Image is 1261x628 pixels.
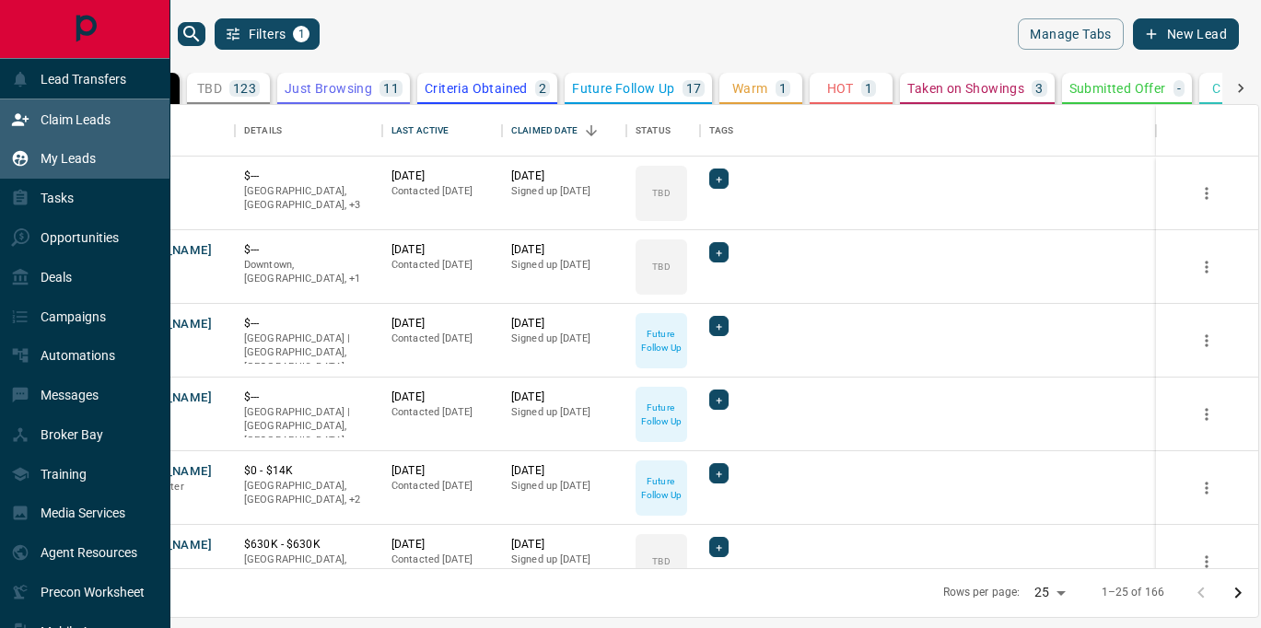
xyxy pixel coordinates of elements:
[511,184,617,199] p: Signed up [DATE]
[244,331,373,375] p: [GEOGRAPHIC_DATA] | [GEOGRAPHIC_DATA], [GEOGRAPHIC_DATA]
[709,242,729,262] div: +
[716,538,722,556] span: +
[391,405,493,420] p: Contacted [DATE]
[1220,575,1256,611] button: Go to next page
[391,390,493,405] p: [DATE]
[1193,474,1220,502] button: more
[391,331,493,346] p: Contacted [DATE]
[511,105,578,157] div: Claimed Date
[652,186,670,200] p: TBD
[383,82,399,95] p: 11
[244,537,373,552] p: $630K - $630K
[709,463,729,483] div: +
[709,105,734,157] div: Tags
[943,585,1021,600] p: Rows per page:
[1212,82,1246,95] p: Client
[391,242,493,258] p: [DATE]
[382,105,502,157] div: Last Active
[827,82,854,95] p: HOT
[1193,253,1220,281] button: more
[244,184,373,213] p: North York, Midtown | Central, Toronto
[1193,401,1220,428] button: more
[716,169,722,188] span: +
[106,105,235,157] div: Name
[391,479,493,494] p: Contacted [DATE]
[244,463,373,479] p: $0 - $14K
[1018,18,1123,50] button: Manage Tabs
[511,552,617,567] p: Signed up [DATE]
[502,105,626,157] div: Claimed Date
[637,474,685,502] p: Future Follow Up
[295,28,308,41] span: 1
[578,118,604,144] button: Sort
[511,316,617,331] p: [DATE]
[215,18,321,50] button: Filters1
[865,82,872,95] p: 1
[709,169,729,189] div: +
[391,463,493,479] p: [DATE]
[244,258,373,286] p: Toronto
[511,405,617,420] p: Signed up [DATE]
[636,105,671,157] div: Status
[233,82,256,95] p: 123
[652,260,670,273] p: TBD
[572,82,674,95] p: Future Follow Up
[391,169,493,184] p: [DATE]
[244,390,373,405] p: $---
[244,105,282,157] div: Details
[511,463,617,479] p: [DATE]
[716,243,722,262] span: +
[539,82,546,95] p: 2
[391,184,493,199] p: Contacted [DATE]
[1177,82,1181,95] p: -
[1193,548,1220,576] button: more
[244,169,373,184] p: $---
[511,169,617,184] p: [DATE]
[244,316,373,331] p: $---
[511,390,617,405] p: [DATE]
[637,327,685,355] p: Future Follow Up
[511,258,617,273] p: Signed up [DATE]
[511,537,617,552] p: [DATE]
[709,316,729,336] div: +
[709,537,729,557] div: +
[1133,18,1239,50] button: New Lead
[732,82,768,95] p: Warm
[779,82,787,95] p: 1
[637,401,685,428] p: Future Follow Up
[425,82,528,95] p: Criteria Obtained
[626,105,700,157] div: Status
[700,105,1156,157] div: Tags
[716,390,722,409] span: +
[511,242,617,258] p: [DATE]
[244,552,373,581] p: [GEOGRAPHIC_DATA], [GEOGRAPHIC_DATA]
[716,464,722,483] span: +
[1193,327,1220,355] button: more
[244,479,373,507] p: Midtown | Central, Toronto
[1069,82,1166,95] p: Submitted Offer
[1193,180,1220,207] button: more
[511,479,617,494] p: Signed up [DATE]
[1027,579,1071,606] div: 25
[178,22,205,46] button: search button
[391,105,449,157] div: Last Active
[391,537,493,552] p: [DATE]
[391,316,493,331] p: [DATE]
[1102,585,1164,600] p: 1–25 of 166
[709,390,729,410] div: +
[197,82,222,95] p: TBD
[1035,82,1043,95] p: 3
[511,331,617,346] p: Signed up [DATE]
[235,105,382,157] div: Details
[907,82,1024,95] p: Taken on Showings
[285,82,372,95] p: Just Browsing
[686,82,702,95] p: 17
[244,242,373,258] p: $---
[391,258,493,273] p: Contacted [DATE]
[244,405,373,448] p: [GEOGRAPHIC_DATA] | [GEOGRAPHIC_DATA], [GEOGRAPHIC_DATA]
[391,552,493,567] p: Contacted [DATE]
[652,554,670,568] p: TBD
[716,317,722,335] span: +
